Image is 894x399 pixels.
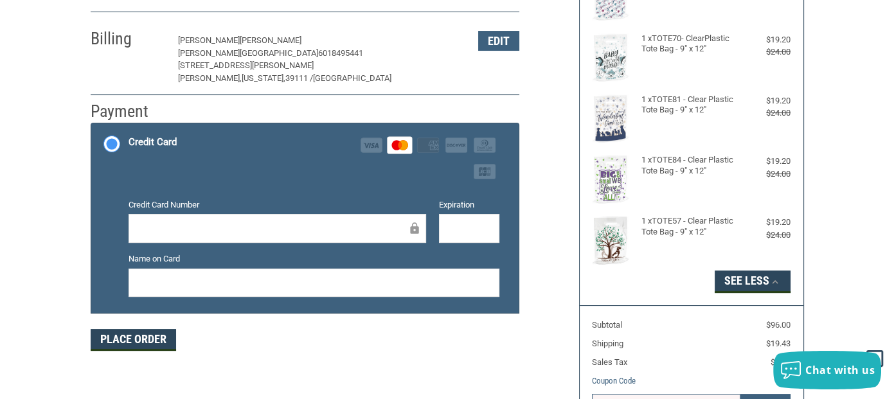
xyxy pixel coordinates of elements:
span: 39111 / [285,73,313,83]
span: Chat with us [805,363,875,377]
span: [PERSON_NAME], [178,73,242,83]
span: [PERSON_NAME] [240,35,301,45]
button: See Less [715,270,791,292]
div: $19.20 [741,216,791,229]
div: $24.00 [741,168,791,181]
div: $19.20 [741,155,791,168]
span: $19.43 [766,339,791,348]
h4: 1 x TOTE70- ClearPlastic Tote Bag - 9" x 12" [641,33,738,55]
div: $19.20 [741,94,791,107]
div: $19.20 [741,33,791,46]
span: [PERSON_NAME][GEOGRAPHIC_DATA] [178,48,318,58]
h2: Payment [91,101,166,122]
span: $96.00 [766,320,791,330]
span: $0.00 [771,357,791,367]
button: Place Order [91,329,176,351]
div: $24.00 [741,107,791,120]
div: $24.00 [741,229,791,242]
label: Expiration [439,199,500,211]
span: [PERSON_NAME] [178,35,240,45]
span: Shipping [592,339,623,348]
span: [STREET_ADDRESS][PERSON_NAME] [178,60,314,70]
a: Coupon Code [592,376,636,386]
div: $24.00 [741,46,791,58]
label: Name on Card [129,253,499,265]
h4: 1 x TOTE81 - Clear Plastic Tote Bag - 9" x 12" [641,94,738,116]
h4: 1 x TOTE84 - Clear Plastic Tote Bag - 9" x 12" [641,155,738,176]
span: Subtotal [592,320,622,330]
button: Chat with us [773,351,881,389]
span: 6018495441 [318,48,363,58]
h2: Billing [91,28,166,49]
h4: 1 x TOTE57 - Clear Plastic Tote Bag - 9" x 12" [641,216,738,237]
span: [GEOGRAPHIC_DATA] [313,73,391,83]
button: Edit [478,31,519,51]
div: Credit Card [129,132,177,153]
span: Sales Tax [592,357,627,367]
label: Credit Card Number [129,199,426,211]
span: [US_STATE], [242,73,285,83]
